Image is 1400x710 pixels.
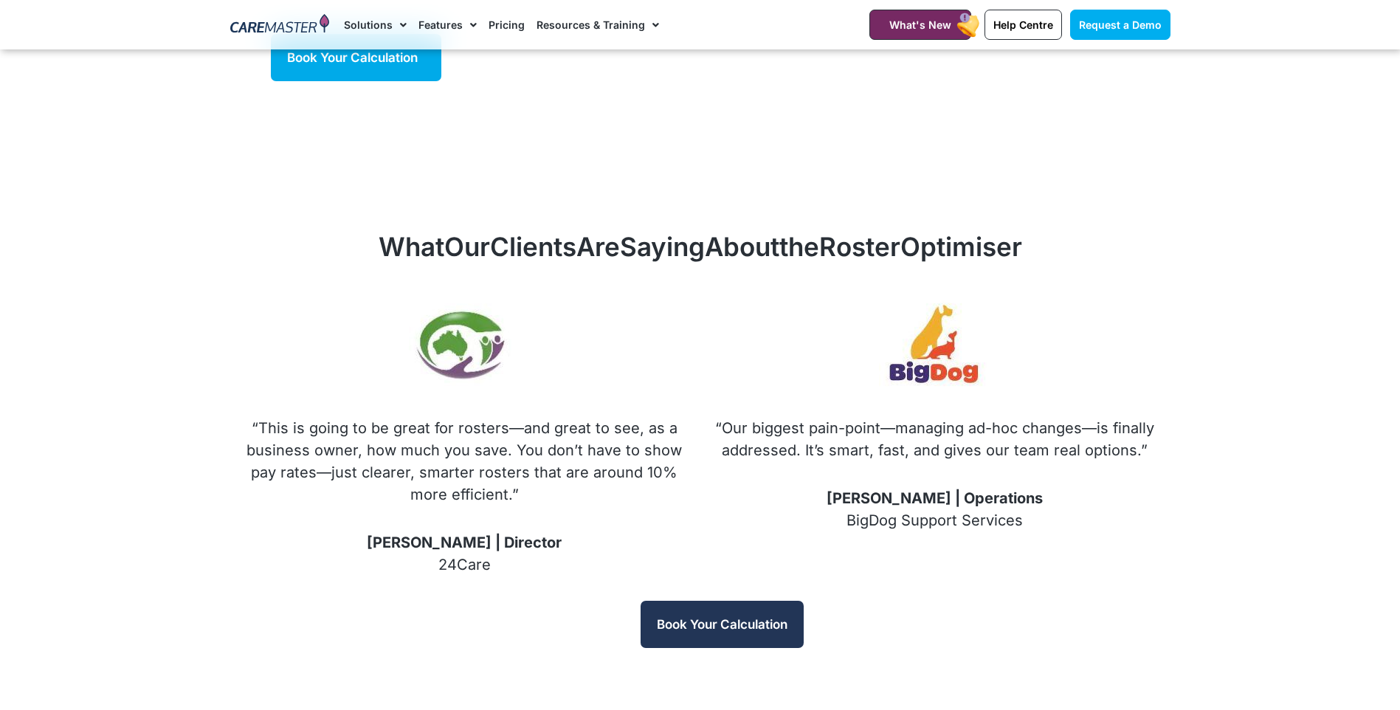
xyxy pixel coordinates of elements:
[819,231,900,262] span: Roster
[889,18,951,31] span: What's New
[379,231,444,262] span: What
[779,231,819,262] span: the
[993,18,1053,31] span: Help Centre
[490,231,576,262] span: Clients
[827,489,1043,507] span: [PERSON_NAME] | Operations
[367,534,562,551] span: [PERSON_NAME] | Director
[985,10,1062,40] a: Help Centre
[657,617,787,632] span: Book Your Calculation
[714,487,1155,531] p: BigDog Support Services
[230,14,330,36] img: CareMaster Logo
[576,231,620,262] span: Are
[245,417,685,506] p: “This is going to be great for rosters—and great to see, as a business owner, how much you save. ...
[641,601,804,648] a: Book Your Calculation
[245,531,685,576] p: 24Care
[444,231,490,262] span: Our
[869,10,971,40] a: What's New
[620,231,705,262] span: Saying
[1070,10,1170,40] a: Request a Demo
[714,417,1155,461] p: “Our biggest pain-point—managing ad-hoc changes—is finally addressed. It’s smart, fast, and gives...
[271,34,441,81] a: Book Your Calculation
[409,292,520,402] img: 24Care Australia Logo
[287,50,418,65] span: Book Your Calculation
[900,231,1022,262] span: Optimiser
[705,231,779,262] span: About
[1079,18,1162,31] span: Request a Demo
